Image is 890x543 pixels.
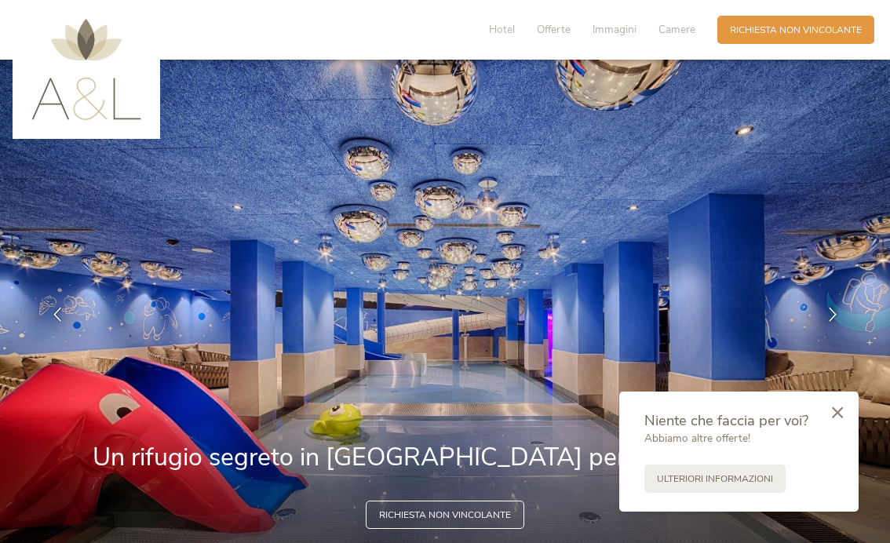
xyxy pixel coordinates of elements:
[379,508,511,522] span: Richiesta non vincolante
[657,472,773,486] span: Ulteriori informazioni
[537,22,571,37] span: Offerte
[593,22,636,37] span: Immagini
[644,465,786,493] a: Ulteriori informazioni
[31,19,141,120] img: AMONTI & LUNARIS Wellnessresort
[658,22,695,37] span: Camere
[644,431,750,446] span: Abbiamo altre offerte!
[489,22,515,37] span: Hotel
[644,410,808,430] span: Niente che faccia per voi?
[730,24,862,37] span: Richiesta non vincolante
